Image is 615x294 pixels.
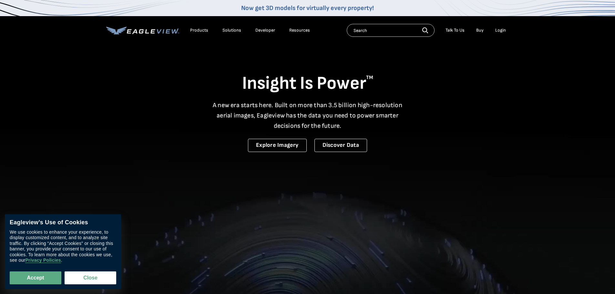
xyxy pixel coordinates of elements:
[476,27,484,33] a: Buy
[222,27,241,33] div: Solutions
[314,139,367,152] a: Discover Data
[241,4,374,12] a: Now get 3D models for virtually every property!
[190,27,208,33] div: Products
[106,72,509,95] h1: Insight Is Power
[10,271,61,284] button: Accept
[366,75,373,81] sup: TM
[10,219,116,226] div: Eagleview’s Use of Cookies
[446,27,465,33] div: Talk To Us
[65,271,116,284] button: Close
[248,139,307,152] a: Explore Imagery
[10,229,116,263] div: We use cookies to enhance your experience, to display customized content, and to analyze site tra...
[209,100,406,131] p: A new era starts here. Built on more than 3.5 billion high-resolution aerial images, Eagleview ha...
[495,27,506,33] div: Login
[347,24,435,37] input: Search
[289,27,310,33] div: Resources
[255,27,275,33] a: Developer
[25,258,61,263] a: Privacy Policies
